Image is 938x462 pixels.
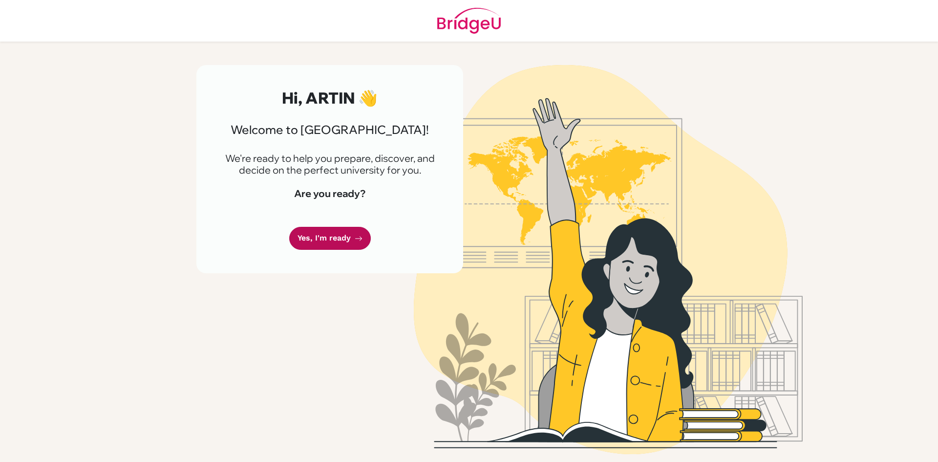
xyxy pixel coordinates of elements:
a: Yes, I'm ready [289,227,371,250]
img: Welcome to Bridge U [330,65,887,454]
p: We're ready to help you prepare, discover, and decide on the perfect university for you. [220,153,440,176]
h3: Welcome to [GEOGRAPHIC_DATA]! [220,123,440,137]
h2: Hi, ARTIN 👋 [220,88,440,107]
h4: Are you ready? [220,188,440,199]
